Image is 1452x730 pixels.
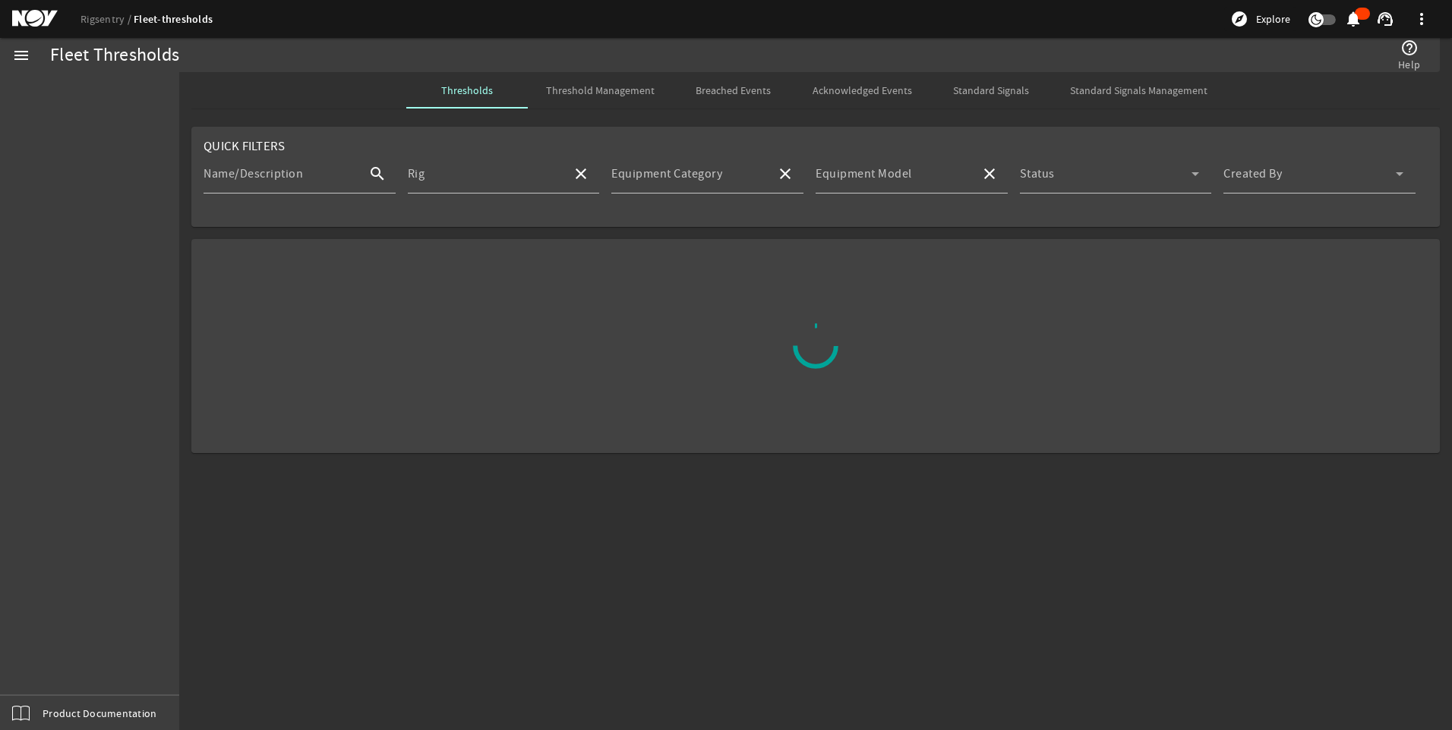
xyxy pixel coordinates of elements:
[204,138,285,154] span: Quick Filters
[1256,11,1290,27] span: Explore
[611,166,722,181] mat-label: Equipment Category
[134,12,213,27] a: Fleet-thresholds
[1376,10,1394,28] mat-icon: support_agent
[953,85,1029,96] span: Standard Signals
[50,48,179,63] div: Fleet Thresholds
[1070,85,1207,96] span: Standard Signals Management
[1230,10,1248,28] mat-icon: explore
[1223,166,1282,181] mat-label: Created By
[441,85,493,96] span: Thresholds
[696,85,771,96] span: Breached Events
[12,46,30,65] mat-icon: menu
[1344,10,1362,28] mat-icon: notifications
[204,166,303,181] mat-label: Name/Description
[1398,57,1420,72] span: Help
[572,165,590,183] mat-icon: close
[980,165,999,183] mat-icon: close
[546,85,655,96] span: Threshold Management
[1224,7,1296,31] button: Explore
[1403,1,1440,37] button: more_vert
[43,706,156,721] span: Product Documentation
[776,165,794,183] mat-icon: close
[813,85,912,96] span: Acknowledged Events
[1400,39,1419,57] mat-icon: help_outline
[1020,166,1055,181] mat-label: Status
[359,165,396,183] mat-icon: search
[80,12,134,26] a: Rigsentry
[408,166,425,181] mat-label: Rig
[816,166,912,181] mat-label: Equipment Model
